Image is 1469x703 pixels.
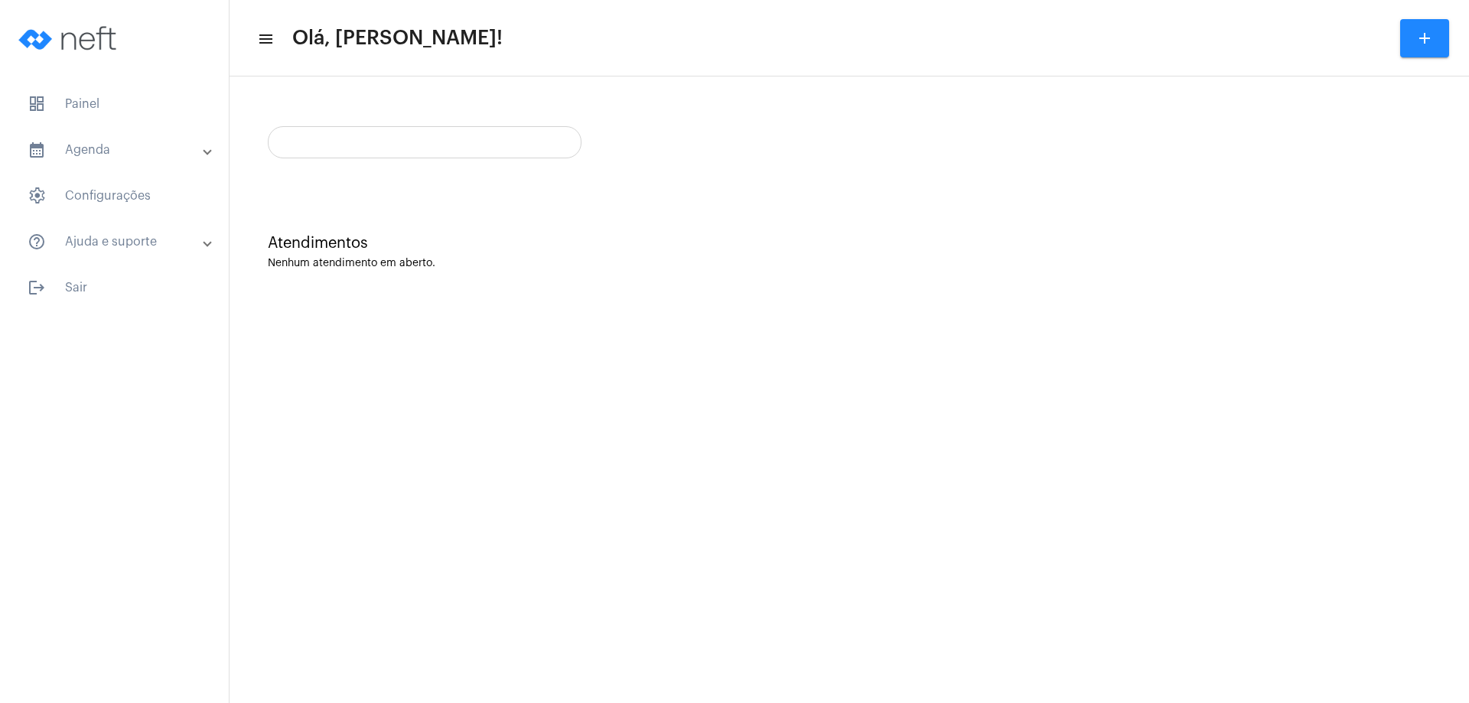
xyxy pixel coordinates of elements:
span: Olá, [PERSON_NAME]! [292,26,503,50]
mat-panel-title: Ajuda e suporte [28,233,204,251]
mat-expansion-panel-header: sidenav iconAjuda e suporte [9,223,229,260]
mat-icon: sidenav icon [28,233,46,251]
span: Sair [15,269,213,306]
mat-icon: sidenav icon [257,30,272,48]
span: Painel [15,86,213,122]
mat-panel-title: Agenda [28,141,204,159]
mat-expansion-panel-header: sidenav iconAgenda [9,132,229,168]
span: sidenav icon [28,95,46,113]
span: sidenav icon [28,187,46,205]
div: Atendimentos [268,235,1431,252]
div: Nenhum atendimento em aberto. [268,258,1431,269]
mat-icon: sidenav icon [28,278,46,297]
img: logo-neft-novo-2.png [12,8,127,69]
mat-icon: sidenav icon [28,141,46,159]
span: Configurações [15,177,213,214]
mat-icon: add [1415,29,1434,47]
